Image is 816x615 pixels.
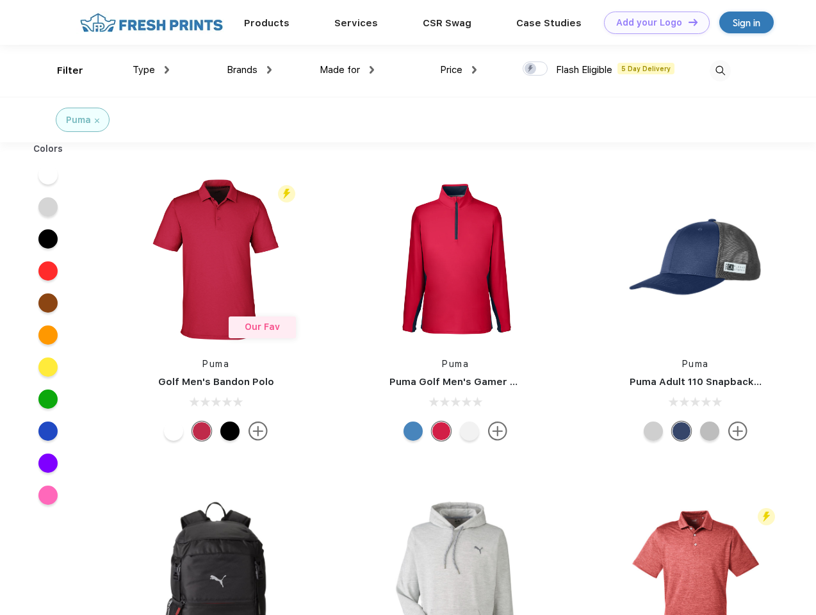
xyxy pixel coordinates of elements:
img: more.svg [728,422,747,441]
a: Products [244,17,290,29]
img: dropdown.png [165,66,169,74]
div: Quarry with Brt Whit [700,422,719,441]
span: Price [440,64,462,76]
div: Bright Cobalt [404,422,423,441]
a: Puma [442,359,469,369]
div: Filter [57,63,83,78]
img: dropdown.png [472,66,477,74]
img: more.svg [488,422,507,441]
img: dropdown.png [370,66,374,74]
span: Brands [227,64,257,76]
a: Sign in [719,12,774,33]
div: Peacoat with Qut Shd [672,422,691,441]
a: Puma [202,359,229,369]
span: 5 Day Delivery [617,63,674,74]
img: flash_active_toggle.svg [758,508,775,525]
img: func=resize&h=266 [131,174,301,345]
a: Puma Golf Men's Gamer Golf Quarter-Zip [389,376,592,388]
span: Type [133,64,155,76]
div: Bright White [164,422,183,441]
div: Ski Patrol [192,422,211,441]
span: Flash Eligible [556,64,612,76]
a: Golf Men's Bandon Polo [158,376,274,388]
span: Made for [320,64,360,76]
div: Puma Black [220,422,240,441]
img: desktop_search.svg [710,60,731,81]
div: Puma [66,113,91,127]
img: flash_active_toggle.svg [278,185,295,202]
div: Ski Patrol [432,422,451,441]
div: Add your Logo [616,17,682,28]
img: func=resize&h=266 [610,174,781,345]
div: Quarry Brt Whit [644,422,663,441]
img: more.svg [249,422,268,441]
a: Services [334,17,378,29]
img: filter_cancel.svg [95,119,99,123]
div: Sign in [733,15,760,30]
img: dropdown.png [267,66,272,74]
div: Bright White [460,422,479,441]
div: Colors [24,142,73,156]
img: DT [689,19,698,26]
span: Our Fav [245,322,280,332]
img: fo%20logo%202.webp [76,12,227,34]
a: CSR Swag [423,17,471,29]
img: func=resize&h=266 [370,174,541,345]
a: Puma [682,359,709,369]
